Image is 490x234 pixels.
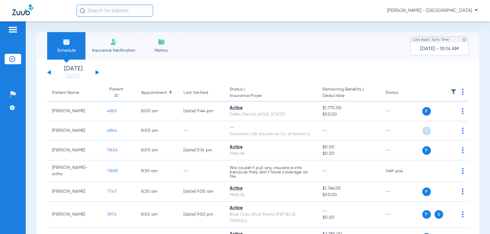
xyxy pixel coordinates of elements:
span: 4865 [107,109,117,113]
div: Active [230,105,313,111]
span: -- [322,208,376,214]
a: [DATE] [55,73,92,79]
span: History [147,47,176,54]
img: hamburger-icon [8,26,18,33]
div: Last Verified [183,90,208,96]
th: Status [381,84,422,102]
span: Schedule [52,47,81,54]
div: Active [230,185,313,192]
img: Zuub Logo [12,5,33,15]
span: $1,766.00 [322,185,376,192]
td: [DATE] 9:02 PM [179,202,225,228]
img: group-dot-blue.svg [462,188,464,195]
td: 8:30 AM [136,182,179,202]
th: Remaining Benefits | [318,84,381,102]
span: Insurance Verification [90,47,138,54]
td: -- [381,121,422,141]
span: S [435,210,443,219]
img: group-dot-blue.svg [462,211,464,217]
td: -- [179,121,225,141]
div: Patient ID [107,86,131,99]
li: [DATE] [55,66,92,79]
span: $0.00 [322,144,376,150]
td: 8:00 AM [136,102,179,121]
th: Status | [225,84,318,102]
img: group-dot-blue.svg [462,108,464,114]
td: 8:50 AM [136,202,179,228]
td: -- [381,141,422,160]
div: Delta Dental of [US_STATE] [230,111,313,118]
img: group-dot-blue.svg [462,89,464,95]
td: [PERSON_NAME] [47,102,102,121]
span: 13685 [107,169,118,173]
td: [DATE] 9:44 PM [179,102,225,121]
span: P [422,188,431,196]
td: -- [381,102,422,121]
span: 11654 [107,148,118,152]
span: $0.00 [322,214,376,221]
img: group-dot-blue.svg [462,128,464,134]
span: Deductible [322,93,376,99]
span: 4864 [107,128,117,133]
span: Insurance Payer [230,93,313,99]
span: 3974 [107,212,116,217]
div: MetLife [230,192,313,198]
span: [PERSON_NAME] - [GEOGRAPHIC_DATA] [387,8,478,14]
p: We couldn’t pull any insurance info because they don’t have coverage on file. [230,166,313,179]
td: [PERSON_NAME]-ortho [47,160,102,182]
td: Self-pay [381,160,422,182]
td: -- [381,202,422,228]
img: Manual Insurance Verification [110,38,118,46]
td: 8:00 AM [136,121,179,141]
td: [PERSON_NAME] [47,141,102,160]
span: 7743 [107,189,116,194]
div: MetLife [230,150,313,157]
span: [DATE] - 10:14 AM [420,46,459,52]
div: -- [230,124,313,131]
img: group-dot-blue.svg [462,147,464,153]
span: -- [322,169,327,173]
div: Blue Cross Blue Shield (FEP BLUE DENTAL) [230,211,313,224]
span: Last Appt. Sync Time: [413,37,450,43]
td: 8:00 AM [136,141,179,160]
div: Patient Name [52,90,97,96]
img: group-dot-blue.svg [462,168,464,174]
img: History [158,38,165,46]
div: Active [230,144,313,150]
td: [PERSON_NAME] [47,182,102,202]
div: Patient Name [52,90,79,96]
span: P [422,107,431,116]
div: Last Verified [183,90,220,96]
img: last sync help info [462,38,466,42]
span: $0.00 [322,150,376,157]
td: [DATE] 9:14 PM [179,141,225,160]
img: filter.svg [450,89,457,95]
span: -- [322,128,327,133]
div: Appointment [141,90,167,96]
span: $1,770.00 [322,105,376,111]
span: P [422,210,431,219]
td: [PERSON_NAME] [47,202,102,228]
input: Search for patients [77,5,153,17]
span: P [422,146,431,155]
div: Guardian Life Insurance Co. of America [230,131,313,137]
div: Active [230,205,313,211]
span: $50.00 [322,111,376,118]
img: Search Icon [80,8,85,13]
td: [DATE] 9:50 AM [179,182,225,202]
div: Appointment [141,90,174,96]
td: 8:30 AM [136,160,179,182]
span: P [422,127,431,135]
td: -- [179,160,225,182]
td: [PERSON_NAME] [47,121,102,141]
td: -- [381,182,422,202]
span: $50.00 [322,192,376,198]
div: Patient ID [107,86,126,99]
img: Schedule [63,38,70,46]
